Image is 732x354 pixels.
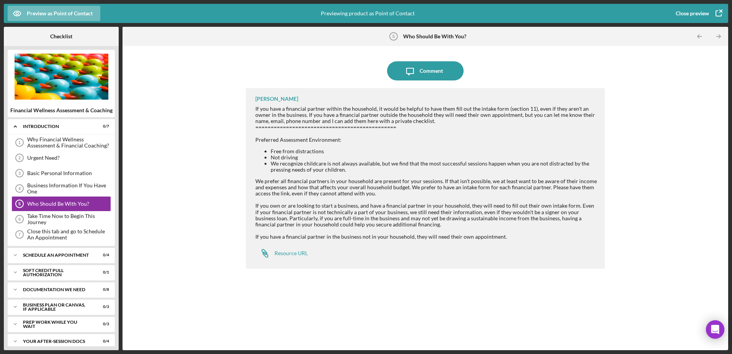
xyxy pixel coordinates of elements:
[95,270,109,275] div: 0 / 1
[27,155,111,161] div: Urgent Need?
[23,268,90,277] div: Soft Credit Pull Authorization
[27,170,111,176] div: Basic Personal Information
[392,34,395,39] tspan: 5
[403,33,466,39] b: Who Should Be With You?
[8,6,100,21] button: Preview as Point of Contact
[274,250,308,256] div: Resource URL
[23,339,90,344] div: Your After-Session Docs
[95,322,109,326] div: 0 / 3
[18,232,21,237] tspan: 7
[95,287,109,292] div: 0 / 8
[50,33,72,39] b: Checklist
[668,6,728,21] button: Close preview
[255,203,597,227] div: If you own or are looking to start a business, and have a financial partner in your household, th...
[18,140,21,145] tspan: 1
[95,339,109,344] div: 0 / 4
[271,161,597,173] li: We recognize childcare is not always available, but we find that the most successful sessions hap...
[95,124,109,129] div: 0 / 7
[18,217,21,221] tspan: 6
[27,6,93,21] div: Preview as Point of Contact
[420,61,443,80] div: Comment
[27,201,111,207] div: Who Should Be With You?
[23,303,90,311] div: Business Plan or Canvas, if applicable
[27,136,111,149] div: Why Financial Wellness Assessment & Financial Coaching?
[27,213,111,225] div: Take Time Now to Begin This Journey
[18,171,21,175] tspan: 3
[10,107,113,113] b: Financial Wellness Assessment & Coaching
[387,61,464,80] button: Comment
[321,4,415,23] div: Previewing product as Point of Contact
[95,253,109,257] div: 0 / 4
[18,186,21,191] tspan: 4
[271,148,597,154] li: Free from distractions
[23,124,90,129] div: Introduction
[255,246,308,261] a: Resource URL
[255,137,597,143] div: Preferred Assessment Environment:
[255,106,597,124] div: If you have a financial partner within the household, it would be helpful to have them fill out t...
[23,253,90,257] div: Schedule An Appointment
[23,287,90,292] div: Documentation We Need
[706,320,724,339] div: Open Intercom Messenger
[27,182,111,195] div: Business Information If You Have One
[8,54,115,100] img: Product logo
[255,96,298,102] div: [PERSON_NAME]
[18,202,21,206] tspan: 5
[271,154,597,161] li: Not driving
[27,228,111,241] div: Close this tab and go to Schedule An Appointment
[95,305,109,309] div: 0 / 3
[676,6,709,21] div: Close preview
[23,320,90,329] div: Prep Work While You Wait
[255,124,597,130] div: ==============================================
[255,178,597,197] div: We prefer all financial partners in your household are present for your sessions. If that isn't p...
[255,234,597,240] div: If you have a financial partner in the business not in your household, they will need their own a...
[18,156,21,160] tspan: 2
